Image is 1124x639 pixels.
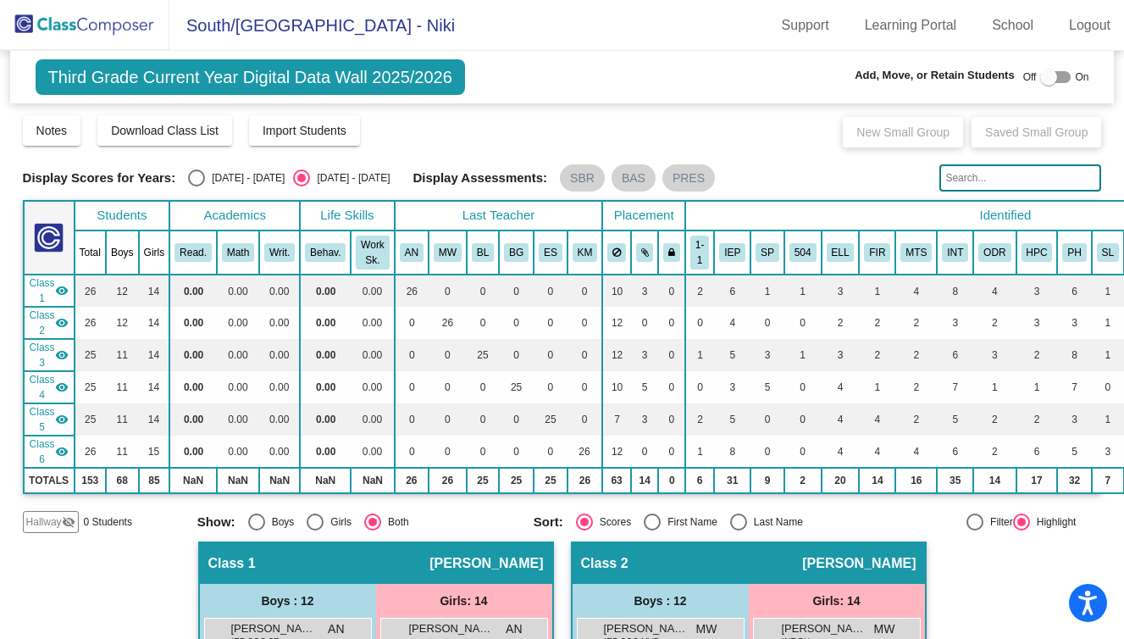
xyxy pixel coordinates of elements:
td: 26 [75,275,106,307]
td: 26 [568,468,603,493]
td: 0.00 [259,403,300,436]
a: Support [768,12,843,39]
th: Brenda Guappone [499,231,534,275]
span: Class 1 [30,275,55,306]
td: Breanna Landsteiner - No Class Name [24,339,75,371]
td: 14 [139,339,170,371]
td: TOTALS [24,468,75,493]
td: 15 [139,436,170,468]
td: 3 [631,403,659,436]
a: School [978,12,1047,39]
button: ES [539,243,562,262]
mat-icon: visibility [55,316,69,330]
td: 0 [658,468,685,493]
td: 2 [973,307,1016,339]
td: 0 [750,436,784,468]
td: 0 [658,436,685,468]
button: Notes [23,115,81,146]
td: 0 [395,436,429,468]
td: 0.00 [351,436,394,468]
td: 1 [859,275,895,307]
th: Placement [602,201,685,231]
button: Writ. [264,243,295,262]
th: Keep with students [631,231,659,275]
th: Homeroom MTSS intervention [895,231,937,275]
td: 0.00 [169,339,217,371]
th: Students [75,201,170,231]
td: 0.00 [169,436,217,468]
button: AN [400,243,424,262]
td: 2 [895,339,937,371]
td: 10 [602,371,631,403]
mat-icon: visibility [55,381,69,394]
td: 3 [1057,307,1091,339]
td: 0.00 [300,403,351,436]
th: Keep with teacher [658,231,685,275]
td: 5 [1057,436,1091,468]
td: 0 [784,436,822,468]
td: 0 [658,403,685,436]
td: 4 [714,307,750,339]
td: 26 [395,275,429,307]
th: Life Skills [300,201,394,231]
button: INT [942,243,968,262]
span: Class 3 [30,340,55,370]
td: 3 [750,339,784,371]
td: NaN [217,468,259,493]
td: 0 [429,436,467,468]
td: 0 [499,339,534,371]
td: 9 [750,468,784,493]
td: NaN [351,468,394,493]
td: 8 [1057,339,1091,371]
td: 3 [714,371,750,403]
td: 1 [973,371,1016,403]
span: Download Class List [111,124,219,137]
td: 4 [822,403,860,436]
td: 1 [784,275,822,307]
td: 0 [467,307,499,339]
td: 7 [1057,371,1091,403]
td: 0.00 [351,339,394,371]
th: Keep away students [602,231,631,275]
td: 0 [429,275,467,307]
td: 0.00 [217,403,259,436]
td: 20 [822,468,860,493]
td: 0.00 [217,371,259,403]
td: 0 [750,307,784,339]
th: Individualized Education Plan [714,231,750,275]
td: 6 [937,339,973,371]
td: 2 [685,403,714,436]
span: Notes [36,124,68,137]
button: FIR [864,243,890,262]
button: 504 [789,243,817,262]
td: 0 [658,307,685,339]
td: 1 [685,339,714,371]
td: 4 [973,275,1016,307]
button: HPC [1022,243,1053,262]
td: 6 [937,436,973,468]
td: 14 [631,468,659,493]
th: Alex Noble [395,231,429,275]
th: One on one Paraprofessional [685,231,714,275]
td: 4 [895,436,937,468]
mat-icon: visibility [55,445,69,458]
td: 3 [822,339,860,371]
td: 5 [631,371,659,403]
td: 63 [602,468,631,493]
td: 0.00 [300,307,351,339]
td: 0 [784,307,822,339]
td: 26 [568,436,603,468]
span: Off [1023,69,1037,85]
td: 11 [106,436,139,468]
td: 25 [499,371,534,403]
td: 0 [467,403,499,436]
mat-icon: visibility [55,413,69,426]
td: 4 [859,403,895,436]
button: Math [222,243,254,262]
td: 14 [139,371,170,403]
td: 3 [1092,436,1124,468]
td: 0 [467,371,499,403]
td: 0 [658,371,685,403]
td: 4 [822,371,860,403]
td: 5 [937,403,973,436]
